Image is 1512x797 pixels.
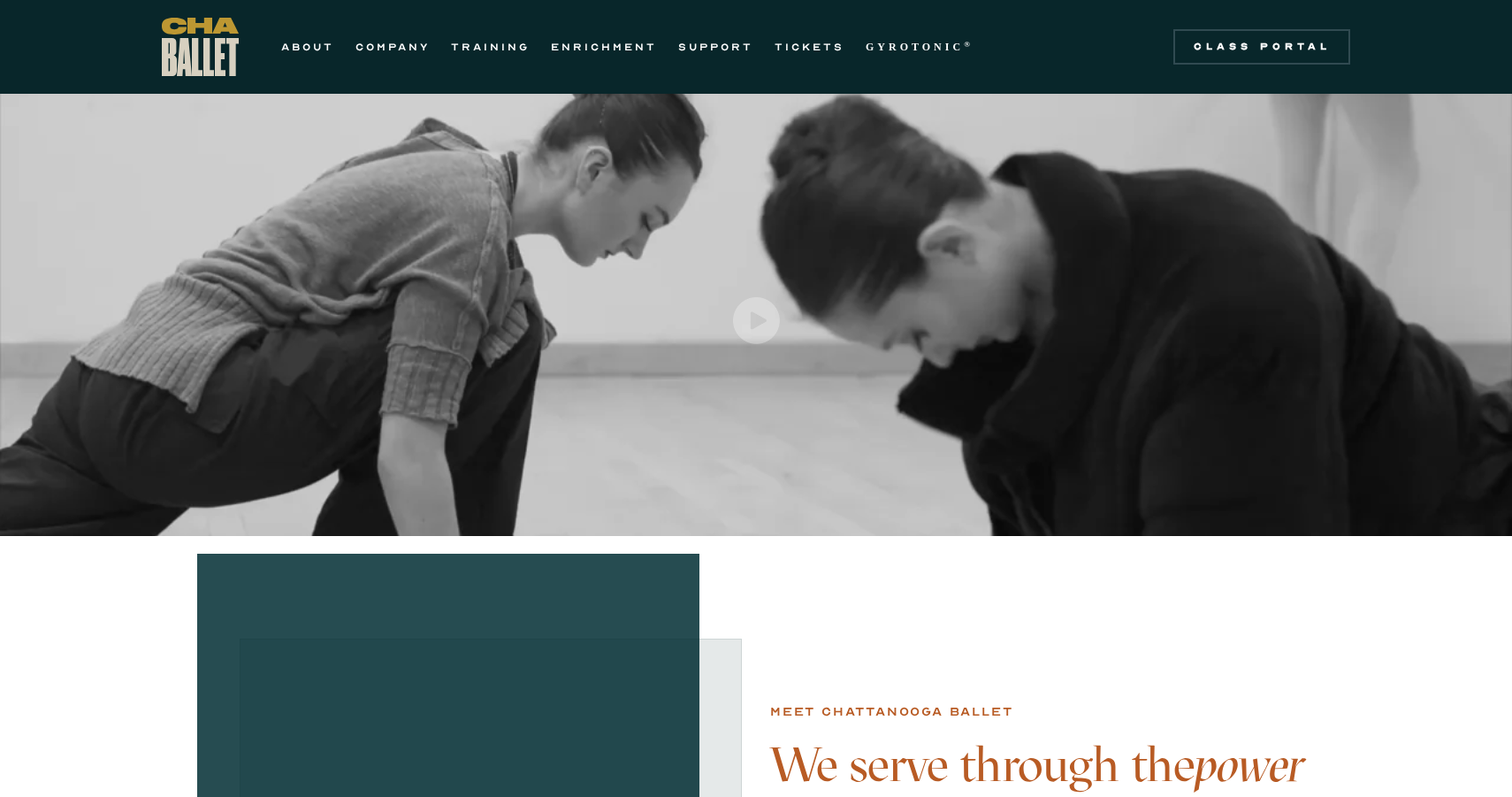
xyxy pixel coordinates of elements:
[1184,40,1340,54] div: Class Portal
[451,36,530,57] a: TRAINING
[866,36,974,57] a: GYROTONIC®
[355,36,430,57] a: COMPANY
[775,36,844,57] a: TICKETS
[770,701,1012,723] div: Meet chattanooga ballet
[1173,29,1350,65] a: Class Portal
[866,41,964,53] strong: GYROTONIC
[964,40,974,49] sup: ®
[678,36,753,57] a: SUPPORT
[281,36,334,57] a: ABOUT
[551,36,657,57] a: ENRICHMENT
[162,18,239,76] a: home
